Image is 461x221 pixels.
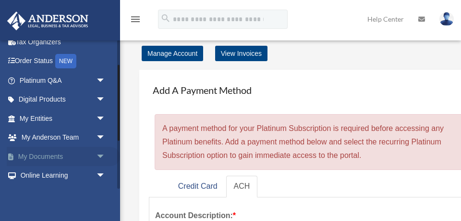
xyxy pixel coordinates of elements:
[7,128,120,147] a: My Anderson Teamarrow_drop_down
[96,90,115,110] span: arrow_drop_down
[96,71,115,91] span: arrow_drop_down
[96,185,115,205] span: arrow_drop_down
[4,12,91,30] img: Anderson Advisors Platinum Portal
[7,147,120,166] a: My Documentsarrow_drop_down
[439,12,454,26] img: User Pic
[7,90,120,109] a: Digital Productsarrow_drop_down
[7,71,120,90] a: Platinum Q&Aarrow_drop_down
[170,176,225,197] a: Credit Card
[130,13,141,25] i: menu
[7,32,120,52] a: Tax Organizers
[142,46,203,61] a: Manage Account
[7,166,120,185] a: Online Learningarrow_drop_down
[96,166,115,186] span: arrow_drop_down
[96,109,115,129] span: arrow_drop_down
[96,147,115,167] span: arrow_drop_down
[7,109,120,128] a: My Entitiesarrow_drop_down
[55,54,76,68] div: NEW
[7,185,120,204] a: Billingarrow_drop_down
[160,13,171,24] i: search
[7,52,120,71] a: Order StatusNEW
[130,17,141,25] a: menu
[215,46,267,61] a: View Invoices
[226,176,258,197] a: ACH
[96,128,115,148] span: arrow_drop_down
